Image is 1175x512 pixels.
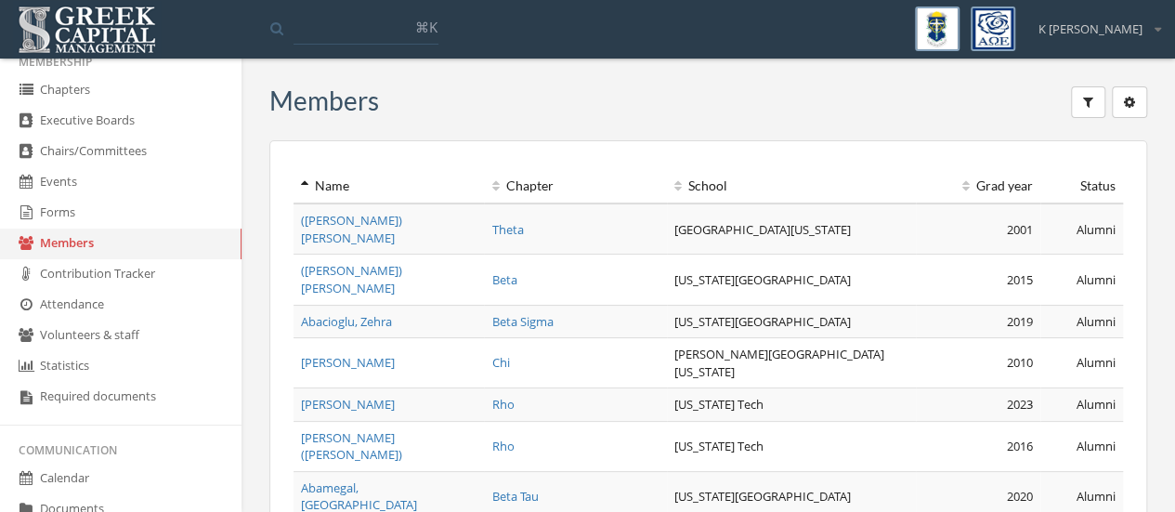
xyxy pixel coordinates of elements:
td: Alumni [1040,305,1123,338]
a: ([PERSON_NAME]) [PERSON_NAME] [301,262,402,296]
td: [US_STATE][GEOGRAPHIC_DATA] [667,255,916,305]
a: Beta Tau [491,488,538,505]
td: 2023 [916,388,1040,422]
a: Chi [491,354,509,371]
a: [PERSON_NAME] [301,396,395,413]
a: Beta Sigma [491,313,553,330]
td: [US_STATE] Tech [667,388,916,422]
th: Name [294,169,484,203]
td: Alumni [1040,421,1123,471]
a: ([PERSON_NAME]) [PERSON_NAME] [301,212,402,246]
td: [PERSON_NAME][GEOGRAPHIC_DATA][US_STATE] [667,338,916,388]
th: Status [1040,169,1123,203]
th: Chapter [484,169,666,203]
td: 2001 [916,203,1040,255]
td: 2019 [916,305,1040,338]
td: 2010 [916,338,1040,388]
a: Abacioglu, Zehra [301,313,392,330]
a: Theta [491,221,523,238]
a: Rho [491,438,514,454]
td: [US_STATE] Tech [667,421,916,471]
td: [GEOGRAPHIC_DATA][US_STATE] [667,203,916,255]
td: Alumni [1040,338,1123,388]
span: ⌘K [415,18,437,36]
a: Beta [491,271,516,288]
th: School [667,169,916,203]
td: Alumni [1040,203,1123,255]
span: K [PERSON_NAME] [1038,20,1142,38]
div: K [PERSON_NAME] [1026,7,1161,38]
td: [US_STATE][GEOGRAPHIC_DATA] [667,305,916,338]
td: 2015 [916,255,1040,305]
td: Alumni [1040,255,1123,305]
a: [PERSON_NAME] [301,354,395,371]
td: 2016 [916,421,1040,471]
a: Rho [491,396,514,413]
h3: Members [269,86,379,115]
a: [PERSON_NAME] ([PERSON_NAME]) [301,429,402,464]
td: Alumni [1040,388,1123,422]
th: Grad year [916,169,1040,203]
